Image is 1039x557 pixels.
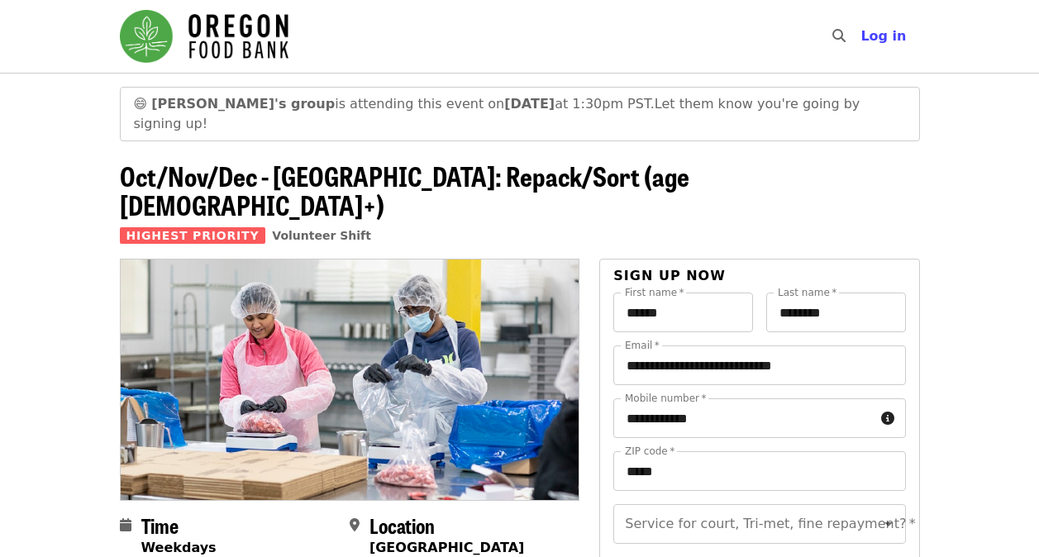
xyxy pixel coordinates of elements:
strong: [DATE] [504,96,555,112]
input: Search [856,17,869,56]
span: Highest Priority [120,227,266,244]
input: First name [613,293,753,332]
label: ZIP code [625,446,674,456]
i: circle-info icon [881,411,894,426]
span: Log in [860,28,906,44]
i: search icon [832,28,846,44]
button: Open [877,512,900,536]
span: is attending this event on at 1:30pm PST. [151,96,655,112]
i: map-marker-alt icon [350,517,360,533]
span: Oct/Nov/Dec - [GEOGRAPHIC_DATA]: Repack/Sort (age [DEMOGRAPHIC_DATA]+) [120,156,689,224]
button: Log in [847,20,919,53]
span: Sign up now [613,268,726,283]
label: Last name [778,288,836,298]
i: calendar icon [120,517,131,533]
img: Oct/Nov/Dec - Beaverton: Repack/Sort (age 10+) organized by Oregon Food Bank [121,259,579,499]
input: Email [613,345,905,385]
strong: Weekdays [141,540,217,555]
input: Last name [766,293,906,332]
img: Oregon Food Bank - Home [120,10,288,63]
label: Mobile number [625,393,706,403]
input: Mobile number [613,398,874,438]
strong: [PERSON_NAME]'s group [151,96,335,112]
a: Volunteer Shift [272,229,371,242]
label: First name [625,288,684,298]
span: Location [369,511,435,540]
input: ZIP code [613,451,905,491]
span: Time [141,511,179,540]
span: grinning face emoji [134,96,148,112]
label: Email [625,340,660,350]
